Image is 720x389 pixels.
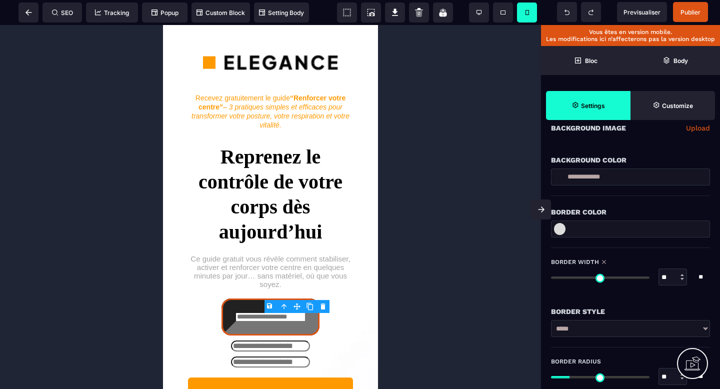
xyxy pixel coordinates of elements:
img: 36a31ef8dffae9761ab5e8e4264402e5_logo.png [40,25,175,48]
p: Les modifications ici n’affecterons pas la version desktop [546,35,715,42]
strong: Body [673,57,688,64]
strong: Customize [662,102,693,109]
span: Border Width [551,258,599,266]
span: Open Blocks [541,46,630,75]
span: Preview [617,2,667,22]
span: Recevez gratuitement le guide [32,69,127,77]
div: Border Style [551,305,710,317]
span: Settings [546,91,630,120]
span: Tracking [95,9,129,16]
span: Previsualiser [623,8,660,16]
span: Screenshot [361,2,381,22]
span: Setting Body [259,9,304,16]
span: SEO [52,9,73,16]
text: “Renforcer votre centre” [28,69,188,104]
i: – 3 pratiques simples et efficaces pour transformer votre posture, votre respiration et votre vit... [28,78,188,104]
strong: Settings [581,102,605,109]
span: View components [337,2,357,22]
a: Upload [686,122,710,134]
span: Custom Block [196,9,245,16]
div: Border Color [551,206,710,218]
span: Open Layer Manager [630,46,720,75]
text: Reprenez le contrôle de votre corps dès aujourd’hui [25,109,190,219]
span: Open Style Manager [630,91,715,120]
p: Vous êtes en version mobile. [546,28,715,35]
div: Background Color [551,154,710,166]
span: Border Radius [551,357,601,365]
strong: Bloc [585,57,597,64]
p: Background Image [551,122,626,134]
text: Ce guide gratuit vous révèle comment stabiliser, activer et renforcer votre centre en quelques mi... [25,229,190,263]
span: Popup [151,9,178,16]
span: Publier [680,8,700,16]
